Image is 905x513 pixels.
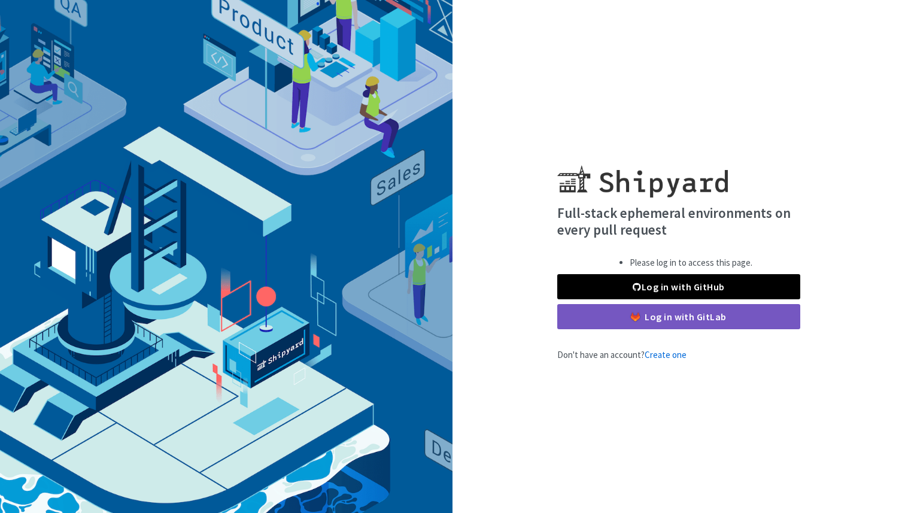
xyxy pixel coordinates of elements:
a: Log in with GitHub [557,274,800,299]
span: Don't have an account? [557,349,687,360]
img: gitlab-color.svg [631,312,640,321]
a: Log in with GitLab [557,304,800,329]
a: Create one [645,349,687,360]
h4: Full-stack ephemeral environments on every pull request [557,205,800,238]
img: Shipyard logo [557,151,728,198]
li: Please log in to access this page. [630,256,752,270]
